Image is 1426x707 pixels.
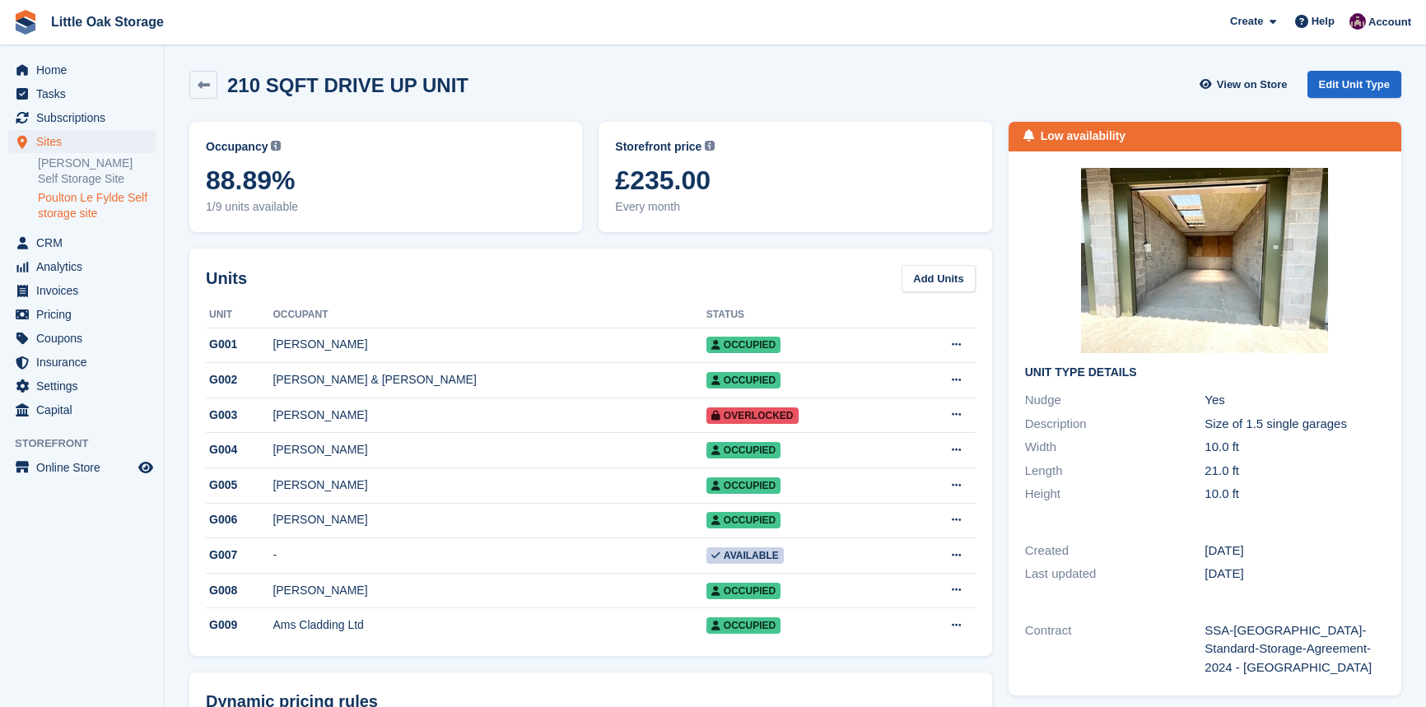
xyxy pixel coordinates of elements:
div: Low availability [1041,128,1125,145]
a: menu [8,456,156,479]
a: menu [8,327,156,350]
span: Occupied [706,477,781,494]
a: menu [8,255,156,278]
span: Home [36,58,135,81]
div: Last updated [1025,565,1205,584]
span: Occupied [706,617,781,634]
div: [PERSON_NAME] [273,336,706,353]
div: [PERSON_NAME] & [PERSON_NAME] [273,371,706,388]
span: Capital [36,398,135,421]
span: Overlocked [706,407,799,424]
span: Storefront [15,435,164,452]
a: menu [8,231,156,254]
span: Pricing [36,303,135,326]
a: menu [8,130,156,153]
div: Length [1025,462,1205,481]
a: menu [8,351,156,374]
span: Account [1368,14,1411,30]
a: Edit Unit Type [1307,71,1401,98]
a: Little Oak Storage [44,8,170,35]
span: Settings [36,374,135,398]
div: 10.0 ft [1205,438,1385,457]
img: 210sqft%20.JPG [1081,168,1328,353]
div: Description [1025,415,1205,434]
div: 21.0 ft [1205,462,1385,481]
span: Invoices [36,279,135,302]
div: [DATE] [1205,542,1385,560]
a: Add Units [902,265,975,292]
img: stora-icon-8386f47178a22dfd0bd8f6a31ec36ba5ce8667c1dd55bd0f319d3a0aa187defe.svg [13,10,38,35]
span: Every month [615,198,975,216]
div: [DATE] [1205,565,1385,584]
div: Yes [1205,391,1385,410]
div: Ams Cladding Ltd [273,616,706,634]
a: menu [8,398,156,421]
div: G006 [206,511,273,528]
span: Storefront price [615,138,701,156]
span: 1/9 units available [206,198,566,216]
div: Contract [1025,621,1205,677]
span: CRM [36,231,135,254]
span: Occupied [706,512,781,528]
div: 10.0 ft [1205,485,1385,504]
th: Occupant [273,302,706,328]
div: G001 [206,336,273,353]
span: £235.00 [615,165,975,195]
span: Occupied [706,372,781,388]
a: menu [8,58,156,81]
div: Nudge [1025,391,1205,410]
div: G009 [206,616,273,634]
th: Unit [206,302,273,328]
a: menu [8,279,156,302]
div: SSA-[GEOGRAPHIC_DATA]-Standard-Storage-Agreement-2024 - [GEOGRAPHIC_DATA] [1205,621,1385,677]
span: Tasks [36,82,135,105]
img: icon-info-grey-7440780725fd019a000dd9b08b2336e03edf1995a4989e88bcd33f0948082b44.svg [705,141,715,151]
span: Subscriptions [36,106,135,129]
h2: Units [206,266,247,291]
div: Width [1025,438,1205,457]
span: Occupied [706,583,781,599]
span: Help [1312,13,1335,30]
a: menu [8,82,156,105]
a: View on Store [1198,71,1294,98]
span: Analytics [36,255,135,278]
span: Online Store [36,456,135,479]
div: Height [1025,485,1205,504]
span: Occupancy [206,138,268,156]
td: - [273,538,706,574]
img: icon-info-grey-7440780725fd019a000dd9b08b2336e03edf1995a4989e88bcd33f0948082b44.svg [271,141,281,151]
a: [PERSON_NAME] Self Storage Site [38,156,156,187]
span: Insurance [36,351,135,374]
span: Available [706,547,784,564]
div: [PERSON_NAME] [273,477,706,494]
div: G004 [206,441,273,458]
a: menu [8,303,156,326]
span: Occupied [706,337,781,353]
span: View on Store [1217,77,1288,93]
div: G008 [206,582,273,599]
div: G002 [206,371,273,388]
span: Create [1230,13,1263,30]
span: 88.89% [206,165,566,195]
div: [PERSON_NAME] [273,441,706,458]
div: Created [1025,542,1205,560]
span: Coupons [36,327,135,350]
div: [PERSON_NAME] [273,511,706,528]
div: Size of 1.5 single garages [1205,415,1385,434]
h2: 210 SQFT DRIVE UP UNIT [227,74,468,96]
div: [PERSON_NAME] [273,582,706,599]
div: G005 [206,477,273,494]
div: G007 [206,547,273,564]
h2: Unit Type details [1025,366,1385,379]
div: [PERSON_NAME] [273,407,706,424]
a: Preview store [136,458,156,477]
span: Sites [36,130,135,153]
a: menu [8,106,156,129]
img: Morgen Aujla [1349,13,1366,30]
a: Poulton Le Fylde Self storage site [38,190,156,221]
span: Occupied [706,442,781,458]
a: menu [8,374,156,398]
th: Status [706,302,902,328]
div: G003 [206,407,273,424]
